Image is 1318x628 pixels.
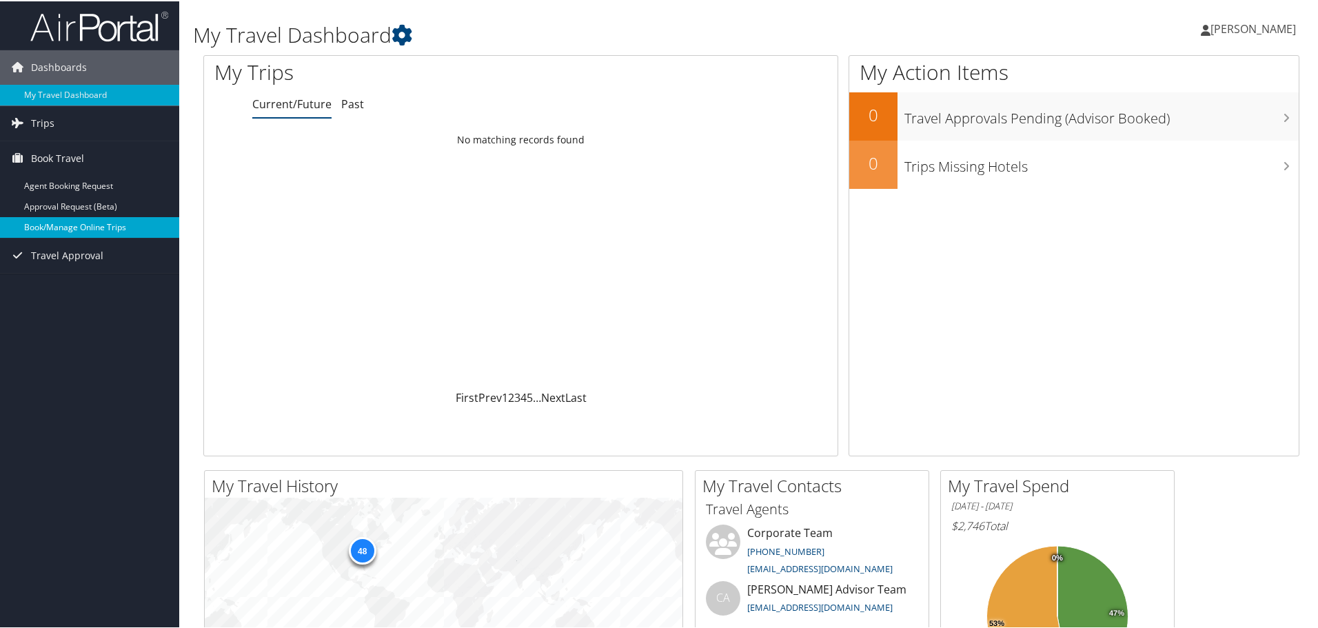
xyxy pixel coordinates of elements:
span: [PERSON_NAME] [1210,20,1296,35]
li: [PERSON_NAME] Advisor Team [699,580,925,625]
a: 2 [508,389,514,404]
a: [PHONE_NUMBER] [747,544,824,556]
a: Last [565,389,587,404]
h6: [DATE] - [DATE] [951,498,1164,511]
h1: My Travel Dashboard [193,19,937,48]
h2: My Travel History [212,473,682,496]
a: [EMAIL_ADDRESS][DOMAIN_NAME] [747,600,893,612]
span: $2,746 [951,517,984,532]
div: 48 [348,536,376,563]
span: Trips [31,105,54,139]
tspan: 53% [989,618,1004,627]
tspan: 47% [1109,608,1124,616]
h1: My Action Items [849,57,1299,85]
h2: 0 [849,102,898,125]
span: Travel Approval [31,237,103,272]
a: Prev [478,389,502,404]
a: 3 [514,389,520,404]
h2: My Travel Contacts [702,473,929,496]
tspan: 0% [1052,553,1063,561]
h1: My Trips [214,57,563,85]
a: Next [541,389,565,404]
h6: Total [951,517,1164,532]
h2: 0 [849,150,898,174]
h3: Travel Agents [706,498,918,518]
a: 5 [527,389,533,404]
a: Current/Future [252,95,332,110]
span: Book Travel [31,140,84,174]
td: No matching records found [204,126,838,151]
a: 1 [502,389,508,404]
a: First [456,389,478,404]
h2: My Travel Spend [948,473,1174,496]
h3: Travel Approvals Pending (Advisor Booked) [904,101,1299,127]
li: Corporate Team [699,523,925,580]
a: 4 [520,389,527,404]
a: 0Travel Approvals Pending (Advisor Booked) [849,91,1299,139]
span: Dashboards [31,49,87,83]
a: 0Trips Missing Hotels [849,139,1299,188]
img: airportal-logo.png [30,9,168,41]
span: … [533,389,541,404]
div: CA [706,580,740,614]
a: Past [341,95,364,110]
a: [PERSON_NAME] [1201,7,1310,48]
h3: Trips Missing Hotels [904,149,1299,175]
a: [EMAIL_ADDRESS][DOMAIN_NAME] [747,561,893,574]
